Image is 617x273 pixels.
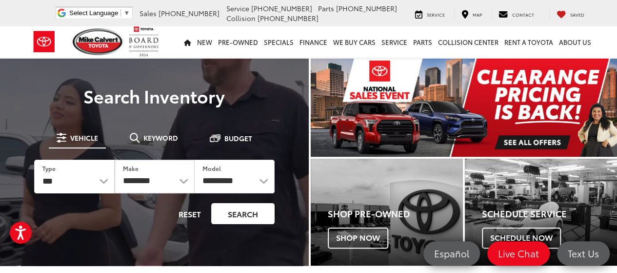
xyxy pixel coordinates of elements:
[311,159,463,266] div: Toyota
[202,164,221,172] label: Model
[482,209,617,219] h4: Schedule Service
[181,26,194,58] a: Home
[318,3,334,13] span: Parts
[563,247,604,259] span: Text Us
[570,11,584,18] span: Saved
[215,26,261,58] a: Pre-Owned
[224,135,252,142] span: Budget
[69,9,130,17] a: Select Language​
[120,9,121,17] span: ​
[26,26,62,58] img: Toyota
[473,11,482,18] span: Map
[139,8,157,18] span: Sales
[487,241,550,266] a: Live Chat
[410,26,435,58] a: Parts
[70,134,98,141] span: Vehicle
[482,228,561,248] span: Schedule Now
[330,26,378,58] a: WE BUY CARS
[328,209,463,219] h4: Shop Pre-Owned
[297,26,330,58] a: Finance
[69,9,118,17] span: Select Language
[123,9,130,17] span: ▼
[501,26,556,58] a: Rent a Toyota
[491,9,541,19] a: Contact
[73,28,124,55] img: Mike Calvert Toyota
[226,3,249,13] span: Service
[454,9,489,19] a: Map
[465,159,617,266] div: Toyota
[408,9,452,19] a: Service
[159,8,219,18] span: [PHONE_NUMBER]
[143,134,178,141] span: Keyword
[423,241,480,266] a: Español
[549,9,592,19] a: My Saved Vehicles
[251,3,312,13] span: [PHONE_NUMBER]
[42,164,56,172] label: Type
[328,228,388,248] span: Shop Now
[435,26,501,58] a: Collision Center
[194,26,215,58] a: New
[557,241,610,266] a: Text Us
[311,159,463,266] a: Shop Pre-Owned Shop Now
[258,13,318,23] span: [PHONE_NUMBER]
[465,159,617,266] a: Schedule Service Schedule Now
[427,11,445,18] span: Service
[123,164,139,172] label: Make
[211,203,275,224] button: Search
[556,26,594,58] a: About Us
[493,247,544,259] span: Live Chat
[261,26,297,58] a: Specials
[378,26,410,58] a: Service
[20,86,288,105] h3: Search Inventory
[170,203,209,224] button: Reset
[226,13,256,23] span: Collision
[336,3,397,13] span: [PHONE_NUMBER]
[429,247,474,259] span: Español
[512,11,534,18] span: Contact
